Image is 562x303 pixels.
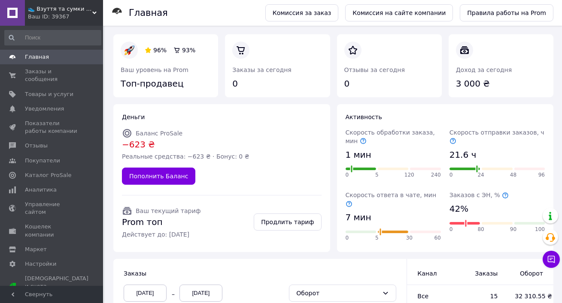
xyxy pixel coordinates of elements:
input: Поиск [4,30,101,45]
span: 👟 Взуття та сумки із Польщі, миттєво 🚀 та без предоплат [28,5,92,13]
span: Ваш текущий тариф [136,207,200,214]
span: 7 мин [346,211,371,224]
a: Пополнить Баланс [122,168,195,185]
span: Товары и услуги [25,90,73,98]
span: Деньги [122,114,145,120]
span: −623 ₴ [122,138,249,151]
div: [DATE] [124,285,167,302]
span: 0 [346,234,349,242]
span: 48 [510,171,516,179]
span: 90 [510,226,516,233]
span: Канал [417,270,437,277]
span: Скорость отправки заказов, ч [450,129,544,144]
a: Комиссия на сайте компании [345,4,453,21]
span: Скорость обработки заказа, мин [346,129,435,144]
span: 24 [478,171,484,179]
span: 96% [153,47,167,54]
span: 60 [434,234,440,242]
span: Prom топ [122,216,200,228]
span: 0 [346,171,349,179]
span: Баланс ProSale [136,130,182,137]
span: Покупатели [25,157,60,165]
span: 1 мин [346,149,371,161]
span: Заказы [124,270,146,277]
span: Реальные средства: −623 ₴ · Бонус: 0 ₴ [122,152,249,161]
span: 93% [182,47,195,54]
span: Заказов с ЭН, % [450,192,509,198]
a: Правила работы на Prom [460,4,553,21]
div: [DATE] [179,285,222,302]
h1: Главная [129,8,168,18]
span: 0 [450,171,453,179]
span: Уведомления [25,105,64,113]
span: Заказы и сообщения [25,68,79,83]
span: 32 310.55 ₴ [515,292,543,300]
span: 80 [478,226,484,233]
div: Ваш ID: 39367 [28,13,103,21]
a: Продлить тариф [254,213,321,231]
span: 96 [538,171,545,179]
span: 15 [466,292,498,300]
span: 5 [375,234,379,242]
span: Каталог ProSale [25,171,71,179]
span: 21.6 ч [450,149,477,161]
span: 42% [450,203,468,215]
span: Настройки [25,260,56,268]
a: Комиссия за заказ [265,4,339,21]
span: Активность [346,114,382,120]
span: 30 [406,234,413,242]
span: Заказы [466,269,498,278]
span: 100 [535,226,545,233]
span: Действует до: [DATE] [122,230,200,239]
span: Маркет [25,246,47,253]
button: Чат с покупателем [543,251,560,268]
span: 5 [375,171,379,179]
span: Отзывы [25,142,48,150]
span: Управление сайтом [25,201,79,216]
span: Кошелек компании [25,223,79,238]
span: Оборот [515,269,543,278]
span: 120 [404,171,414,179]
span: Аналитика [25,186,57,194]
span: Все [417,293,428,300]
span: 240 [431,171,441,179]
span: Главная [25,53,49,61]
span: Скорость ответа в чате, мин [346,192,437,207]
div: Оборот [296,288,379,298]
span: [DEMOGRAPHIC_DATA] и счета [25,275,88,298]
span: 0 [450,226,453,233]
span: Показатели работы компании [25,120,79,135]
